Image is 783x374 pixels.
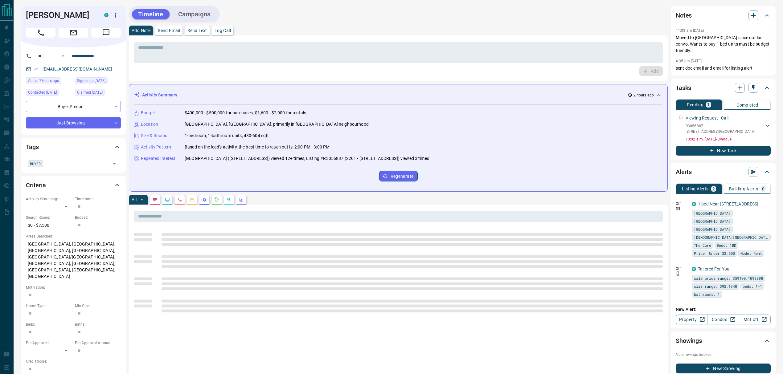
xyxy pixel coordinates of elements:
p: Location [141,121,158,128]
p: 2 [712,187,715,191]
span: bathrooms: 1 [694,291,720,297]
p: 0 [762,187,765,191]
button: Timeline [132,9,170,19]
p: Pending [687,103,703,107]
p: [GEOGRAPHIC_DATA], [GEOGRAPHIC_DATA], [GEOGRAPHIC_DATA], [GEOGRAPHIC_DATA], [GEOGRAPHIC_DATA]/[GE... [26,239,121,282]
p: Baths: [75,322,121,327]
span: Active 7 hours ago [28,78,59,84]
span: beds: 1-1 [743,283,762,289]
h2: Showings [676,336,702,346]
span: Claimed [DATE] [77,89,103,96]
span: The Core [694,242,711,248]
h2: Alerts [676,167,692,177]
p: Moved to [GEOGRAPHIC_DATA] since our last convo. Wants to buy 1 bed units must be budget friendly. [676,35,771,54]
span: Contacted [DATE] [28,89,57,96]
p: Pre-Approval Amount: [75,340,121,346]
h2: Criteria [26,180,46,190]
p: Off [676,201,688,206]
h2: Notes [676,10,692,20]
p: 11:03 am [DATE] [676,28,704,33]
span: BUYER [30,161,41,167]
svg: Email [676,206,680,211]
p: 1-bedroom, 1-bathroom units, 480-604 sqft [185,132,269,139]
p: Timeframe: [75,196,121,202]
p: No showings booked [676,352,771,357]
a: Mr.Loft [739,315,771,324]
div: condos.ca [692,267,696,271]
svg: Listing Alerts [202,197,207,202]
div: Showings [676,333,771,348]
div: R3056887[STREET_ADDRESS],[GEOGRAPHIC_DATA] [686,122,771,136]
span: [GEOGRAPHIC_DATA] [694,218,731,224]
a: Tailored For You [698,266,729,271]
p: Actively Searching: [26,196,72,202]
p: [GEOGRAPHIC_DATA] ([STREET_ADDRESS]) viewed 12+ times, Listing #R3056887 (2201 - [STREET_ADDRESS]... [185,155,429,162]
div: Just Browsing [26,117,121,128]
span: Message [91,28,121,38]
button: New Task [676,146,771,156]
p: $400,000 - $500,000 for purchases, $1,600 - $2,000 for rentals [185,110,306,116]
div: condos.ca [692,202,696,206]
p: Activity Pattern [141,144,171,150]
p: Budget: [75,215,121,220]
span: Price: Under $2,500 [694,250,735,256]
svg: Requests [214,197,219,202]
div: Tasks [676,80,771,95]
div: Tags [26,140,121,154]
div: Buyer , Precon [26,101,121,112]
span: Signed up [DATE] [77,78,105,84]
span: Email [59,28,88,38]
p: Beds: [26,322,72,327]
span: [GEOGRAPHIC_DATA] [694,210,731,216]
p: Repeated Interest [141,155,175,162]
h2: Tasks [676,83,691,93]
p: Add Note [132,28,150,33]
span: [GEOGRAPHIC_DATA] [694,226,731,232]
p: Completed [736,103,758,107]
svg: Notes [153,197,158,202]
p: Log Call [215,28,231,33]
p: New Alert: [676,306,771,313]
div: Fri Apr 12 2024 [75,89,121,98]
span: [DEMOGRAPHIC_DATA][GEOGRAPHIC_DATA] [694,234,769,240]
p: Send Text [187,28,207,33]
svg: Emails [190,197,195,202]
button: New Showing [676,364,771,373]
p: Credit Score: [26,359,121,364]
p: 4:35 pm [DATE] [676,59,702,63]
p: 1 [707,103,710,107]
p: Motivation: [26,285,121,290]
span: size range: 392,1340 [694,283,737,289]
button: Open [59,52,67,60]
p: [GEOGRAPHIC_DATA], [GEOGRAPHIC_DATA], primarily in [GEOGRAPHIC_DATA] neighbourhood [185,121,369,128]
svg: Opportunities [227,197,232,202]
p: $0 - $7,500 [26,220,72,230]
p: Send Email [158,28,180,33]
p: Off [676,266,688,271]
svg: Calls [177,197,182,202]
h2: Tags [26,142,39,152]
p: R3056887 [686,123,755,129]
a: Condos [707,315,739,324]
svg: Agent Actions [239,197,244,202]
p: All [132,197,137,202]
button: Regenerate [379,171,418,181]
p: Budget [141,110,155,116]
p: Size & Rooms [141,132,167,139]
div: Tue Oct 14 2025 [26,89,72,98]
p: Areas Searched: [26,234,121,239]
h1: [PERSON_NAME] [26,10,95,20]
div: Alerts [676,165,771,179]
a: [EMAIL_ADDRESS][DOMAIN_NAME] [43,67,112,71]
p: Search Range: [26,215,72,220]
p: sent doc email and email for listing alert [676,65,771,71]
p: 10:02 a.m. [DATE] - Overdue [686,136,771,142]
p: 2 hours ago [633,92,654,98]
div: condos.ca [104,13,109,17]
p: Based on the lead's activity, the best time to reach out is: 2:00 PM - 3:00 PM [185,144,330,150]
p: Pre-Approved: [26,340,72,346]
p: Listing Alerts [682,187,709,191]
p: [STREET_ADDRESS] , [GEOGRAPHIC_DATA] [686,129,755,134]
div: Activity Summary2 hours ago [134,89,662,101]
p: Min Size: [75,303,121,309]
